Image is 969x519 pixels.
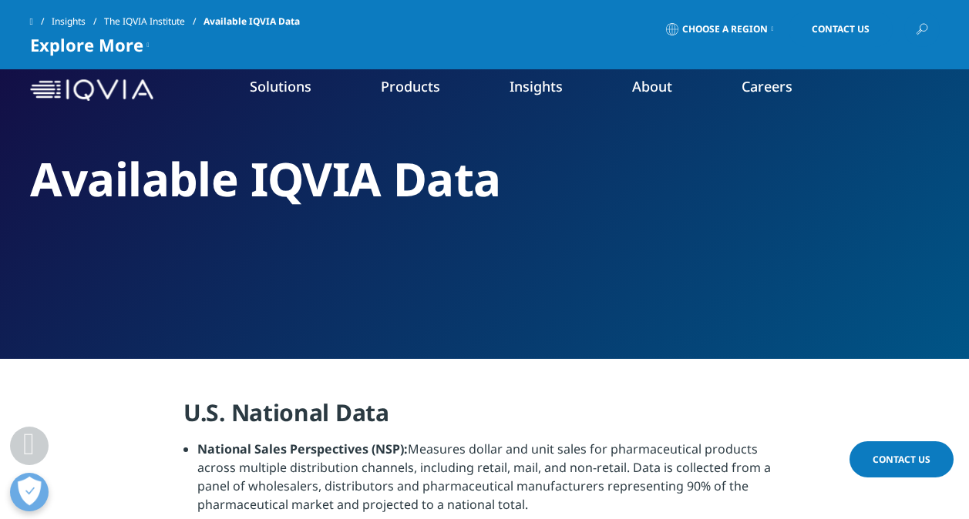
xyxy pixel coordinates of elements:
[10,473,49,511] button: Open Preferences
[742,77,792,95] a: Careers
[789,12,893,47] a: Contact Us
[30,79,153,102] img: IQVIA Healthcare Information Technology and Pharma Clinical Research Company
[30,150,940,208] h2: Available IQVIA Data
[632,77,672,95] a: About
[682,23,768,35] span: Choose a Region
[250,77,311,95] a: Solutions
[183,397,786,440] h4: U.S. National Data
[812,25,870,34] span: Contact Us
[850,441,954,477] a: Contact Us
[510,77,563,95] a: Insights
[160,54,940,126] nav: Primary
[381,77,440,95] a: Products
[197,440,408,457] strong: National Sales Perspectives (NSP):
[873,453,930,466] span: Contact Us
